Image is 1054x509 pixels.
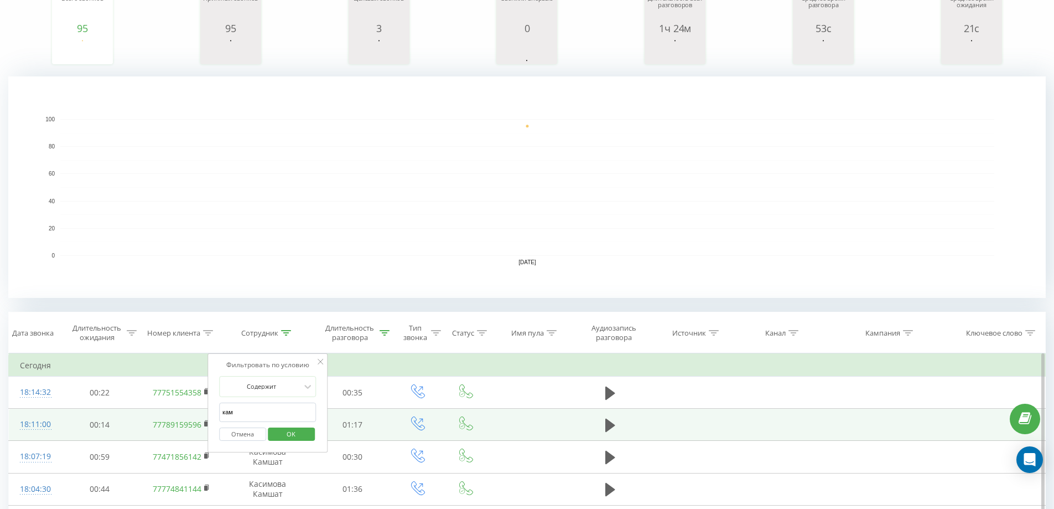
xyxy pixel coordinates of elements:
[70,323,124,342] div: Длительность ожидания
[313,377,393,409] td: 00:35
[55,34,110,67] svg: A chart.
[313,409,393,441] td: 01:17
[20,382,49,403] div: 18:14:32
[219,428,266,441] button: Отмена
[313,473,393,505] td: 01:36
[672,328,706,338] div: Источник
[765,328,786,338] div: Канал
[60,377,140,409] td: 00:22
[60,441,140,473] td: 00:59
[20,479,49,500] div: 18:04:30
[20,446,49,467] div: 18:07:19
[219,359,316,371] div: Фильтровать по условию
[647,23,703,34] div: 1ч 24м
[51,253,55,259] text: 0
[153,484,201,494] a: 77774841144
[55,23,110,34] div: 95
[49,143,55,150] text: 80
[147,328,200,338] div: Номер клиента
[351,34,407,67] svg: A chart.
[944,23,999,34] div: 21с
[518,259,536,265] text: [DATE]
[865,328,900,338] div: Кампания
[351,23,407,34] div: 3
[49,171,55,177] text: 60
[45,116,55,122] text: 100
[313,441,393,473] td: 00:30
[268,428,315,441] button: OK
[9,354,1046,377] td: Сегодня
[796,23,851,34] div: 53с
[203,34,258,67] svg: A chart.
[796,34,851,67] svg: A chart.
[49,198,55,204] text: 40
[323,323,377,342] div: Длительность разговора
[499,34,554,67] svg: A chart.
[276,425,307,443] span: OK
[223,441,313,473] td: Касимова Камшат
[20,414,49,435] div: 18:11:00
[647,34,703,67] svg: A chart.
[223,473,313,505] td: Касимова Камшат
[203,23,258,34] div: 95
[241,328,278,338] div: Сотрудник
[402,323,428,342] div: Тип звонка
[219,403,316,422] input: Введите значение
[1016,446,1043,473] div: Open Intercom Messenger
[12,328,54,338] div: Дата звонка
[944,34,999,67] svg: A chart.
[49,225,55,232] text: 20
[60,473,140,505] td: 00:44
[8,76,1046,298] svg: A chart.
[153,451,201,462] a: 77471856142
[153,387,201,398] a: 77751554358
[581,323,646,342] div: Аудиозапись разговора
[153,419,201,430] a: 77789159596
[452,328,474,338] div: Статус
[511,328,544,338] div: Имя пула
[966,328,1022,338] div: Ключевое слово
[60,409,140,441] td: 00:14
[499,23,554,34] div: 0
